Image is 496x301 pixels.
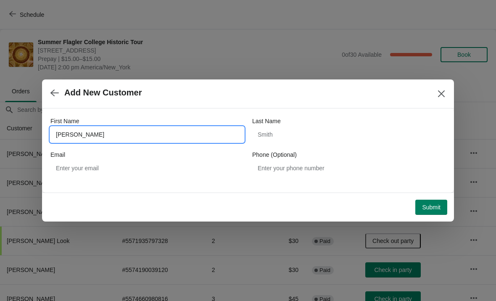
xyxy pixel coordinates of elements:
label: First Name [50,117,79,125]
button: Close [434,86,449,101]
input: John [50,127,244,142]
input: Smith [252,127,446,142]
input: Enter your phone number [252,161,446,176]
button: Submit [415,200,447,215]
input: Enter your email [50,161,244,176]
label: Email [50,150,65,159]
span: Submit [422,204,441,211]
label: Last Name [252,117,281,125]
label: Phone (Optional) [252,150,297,159]
h2: Add New Customer [64,88,142,98]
